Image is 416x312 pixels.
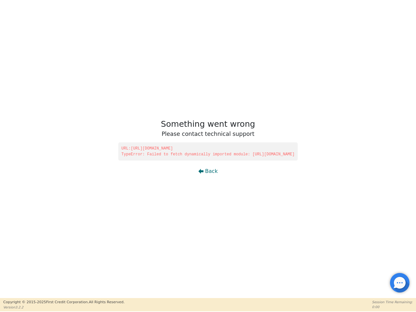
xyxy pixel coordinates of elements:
button: Back [193,164,223,179]
span: URL: [URL][DOMAIN_NAME] [122,146,295,151]
span: All Rights Reserved. [89,300,124,304]
p: Version 3.2.2 [3,305,124,310]
h3: Please contact technical support [161,131,255,137]
p: Copyright © 2015- 2025 First Credit Corporation. [3,300,124,305]
span: TypeError: Failed to fetch dynamically imported module: [URL][DOMAIN_NAME] [122,151,295,157]
p: 0:00 [372,305,413,309]
h1: Something went wrong [161,119,255,129]
span: Back [205,167,218,175]
p: Session Time Remaining: [372,300,413,305]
